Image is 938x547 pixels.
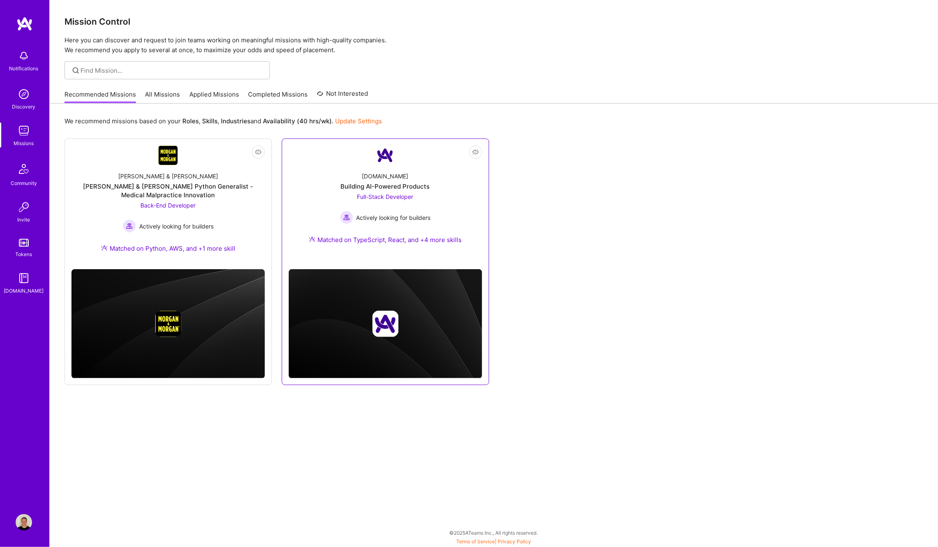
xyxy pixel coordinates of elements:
[498,538,531,545] a: Privacy Policy
[317,89,368,104] a: Not Interested
[12,102,36,111] div: Discovery
[309,235,462,244] div: Matched on TypeScript, React, and +4 more skills
[139,222,214,231] span: Actively looking for builders
[64,90,136,104] a: Recommended Missions
[49,522,938,543] div: © 2025 ATeams Inc., All rights reserved.
[71,182,265,199] div: [PERSON_NAME] & [PERSON_NAME] Python Generalist - Medical Malpractice Innovation
[16,48,32,64] img: bell
[11,179,37,187] div: Community
[14,139,34,148] div: Missions
[263,117,332,125] b: Availability (40 hrs/wk)
[64,16,923,27] h3: Mission Control
[71,269,265,379] img: cover
[64,35,923,55] p: Here you can discover and request to join teams working on meaningful missions with high-quality ...
[14,514,34,531] a: User Avatar
[81,66,264,75] input: Find Mission...
[18,215,30,224] div: Invite
[16,199,32,215] img: Invite
[309,236,315,242] img: Ateam Purple Icon
[145,90,180,104] a: All Missions
[9,64,39,73] div: Notifications
[202,117,218,125] b: Skills
[16,122,32,139] img: teamwork
[255,149,262,155] i: icon EyeClosed
[340,211,353,224] img: Actively looking for builders
[248,90,308,104] a: Completed Missions
[16,270,32,286] img: guide book
[14,159,34,179] img: Community
[155,311,181,337] img: Company logo
[456,538,531,545] span: |
[4,286,44,295] div: [DOMAIN_NAME]
[289,145,482,258] a: Company Logo[DOMAIN_NAME]Building AI-Powered ProductsFull-Stack Developer Actively looking for bu...
[182,117,199,125] b: Roles
[118,172,218,180] div: [PERSON_NAME] & [PERSON_NAME]
[456,538,495,545] a: Terms of Service
[362,172,409,180] div: [DOMAIN_NAME]
[289,269,482,379] img: cover
[356,213,431,222] span: Actively looking for builders
[71,66,80,75] i: icon SearchGrey
[335,117,382,125] a: Update Settings
[64,117,382,125] p: We recommend missions based on your , , and .
[16,250,32,258] div: Tokens
[140,202,195,209] span: Back-End Developer
[158,145,178,165] img: Company Logo
[357,193,414,200] span: Full-Stack Developer
[341,182,430,191] div: Building AI-Powered Products
[71,145,265,263] a: Company Logo[PERSON_NAME] & [PERSON_NAME][PERSON_NAME] & [PERSON_NAME] Python Generalist - Medica...
[221,117,251,125] b: Industries
[16,86,32,102] img: discovery
[19,239,29,247] img: tokens
[189,90,239,104] a: Applied Missions
[472,149,479,155] i: icon EyeClosed
[372,311,398,337] img: Company logo
[375,145,395,165] img: Company Logo
[101,244,235,253] div: Matched on Python, AWS, and +1 more skill
[123,219,136,233] img: Actively looking for builders
[16,16,33,31] img: logo
[16,514,32,531] img: User Avatar
[101,245,108,251] img: Ateam Purple Icon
